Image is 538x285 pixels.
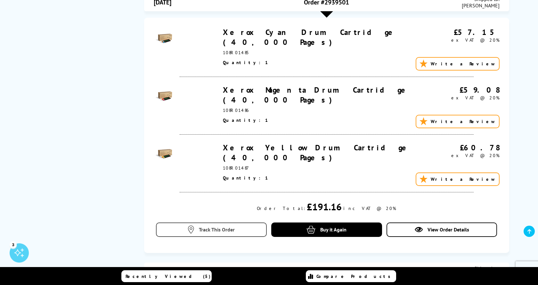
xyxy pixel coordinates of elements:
[271,222,382,237] a: Buy it Again
[431,61,496,67] span: Write a Review
[417,85,500,95] div: £59.08
[10,241,17,248] div: 3
[416,57,500,71] a: Write a Review
[306,270,396,282] a: Compare Products
[223,50,416,55] div: 108R01485
[417,153,500,158] div: ex VAT @ 20%
[428,226,469,233] span: View Order Details
[431,176,496,182] span: Write a Review
[223,143,413,163] a: Xerox Yellow Drum Cartridge (40,000 Pages)
[223,107,416,113] div: 108R01486
[387,222,497,237] a: View Order Details
[417,143,500,153] div: £60.78
[223,85,412,105] a: Xerox Magenta Drum Cartridge (40,000 Pages)
[223,117,269,123] span: Quantity: 1
[416,172,500,186] a: Write a Review
[257,205,305,211] div: Order Total:
[223,175,269,181] span: Quantity: 1
[199,226,235,233] span: Track This Order
[316,273,394,279] span: Compare Products
[417,37,500,43] div: ex VAT @ 20%
[431,119,496,124] span: Write a Review
[307,200,342,213] div: £191.16
[121,270,212,282] a: Recently Viewed (5)
[154,27,176,50] img: Xerox Cyan Drum Cartridge (40,000 Pages)
[417,95,500,101] div: ex VAT @ 20%
[223,27,399,47] a: Xerox Cyan Drum Cartridge (40,000 Pages)
[417,27,500,37] div: £57.15
[156,222,266,237] a: Track This Order
[462,265,500,272] span: Shipped to:
[126,273,211,279] span: Recently Viewed (5)
[343,205,396,211] div: inc VAT @ 20%
[462,2,500,9] span: [PERSON_NAME]
[223,60,269,65] span: Quantity: 1
[320,226,346,233] span: Buy it Again
[223,165,416,171] div: 108R01487
[154,85,176,107] img: Xerox Magenta Drum Cartridge (40,000 Pages)
[154,143,176,165] img: Xerox Yellow Drum Cartridge (40,000 Pages)
[416,115,500,128] a: Write a Review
